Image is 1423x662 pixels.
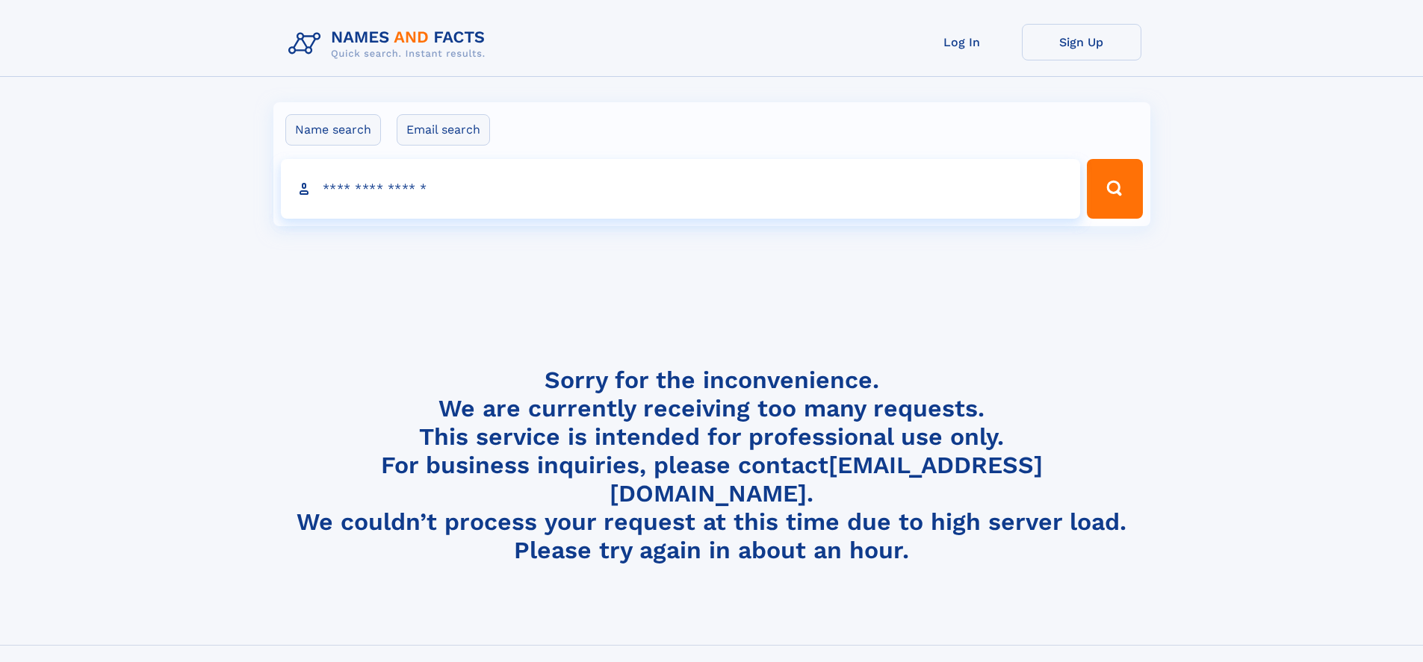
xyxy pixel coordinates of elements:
[1022,24,1141,60] a: Sign Up
[1087,159,1142,219] button: Search Button
[282,366,1141,565] h4: Sorry for the inconvenience. We are currently receiving too many requests. This service is intend...
[282,24,497,64] img: Logo Names and Facts
[281,159,1081,219] input: search input
[397,114,490,146] label: Email search
[285,114,381,146] label: Name search
[610,451,1043,508] a: [EMAIL_ADDRESS][DOMAIN_NAME]
[902,24,1022,60] a: Log In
